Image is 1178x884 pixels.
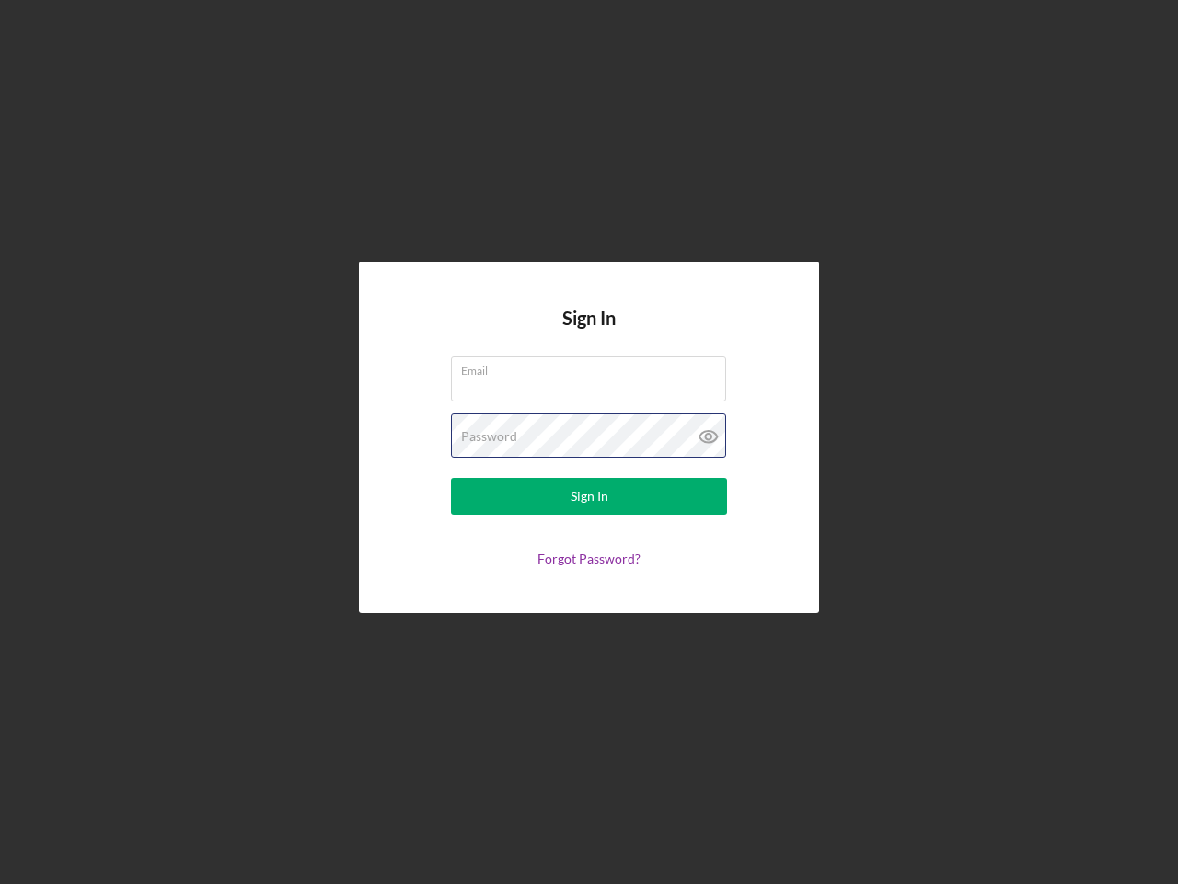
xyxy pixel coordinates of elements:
[571,478,608,515] div: Sign In
[537,551,641,566] a: Forgot Password?
[461,429,517,444] label: Password
[562,308,616,356] h4: Sign In
[461,357,726,378] label: Email
[451,478,727,515] button: Sign In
